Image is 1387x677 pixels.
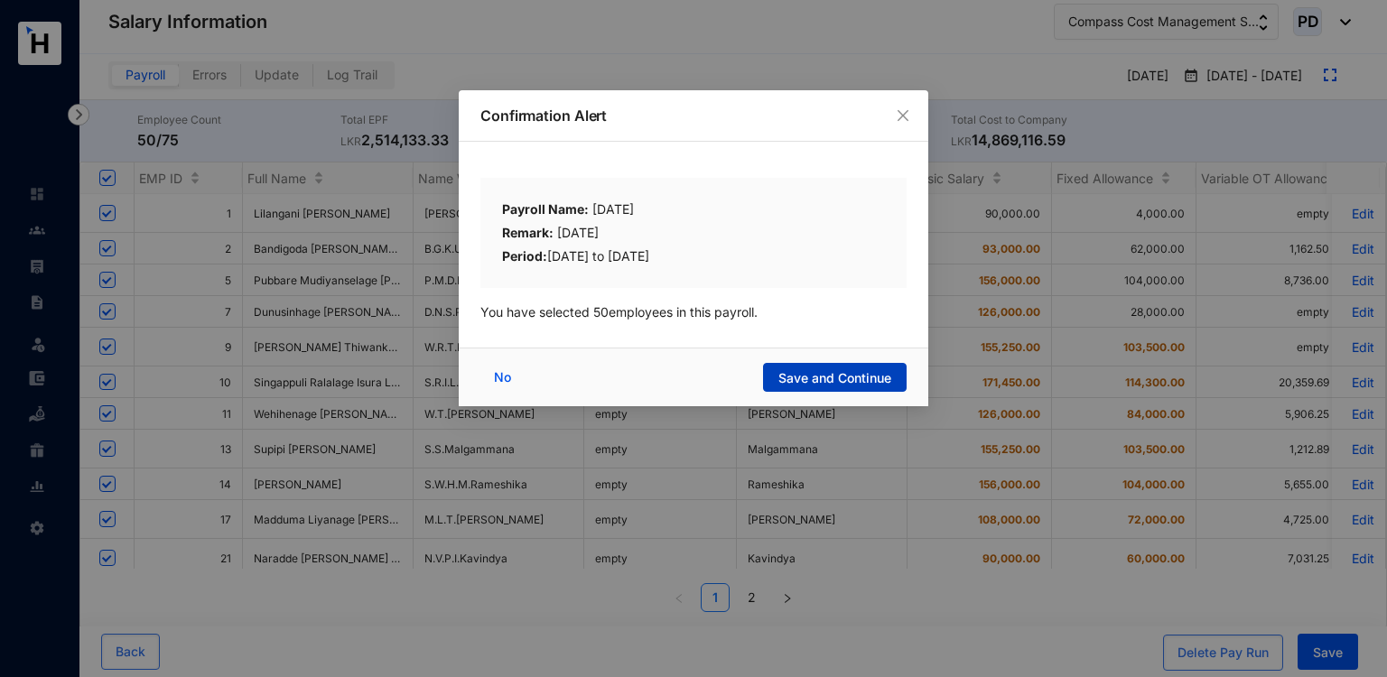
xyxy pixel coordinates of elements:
span: No [494,367,511,387]
span: close [896,108,910,123]
button: Close [893,106,913,125]
b: Remark: [502,225,554,240]
button: Save and Continue [763,363,907,392]
span: You have selected 50 employees in this payroll. [480,304,758,320]
div: [DATE] [502,223,885,246]
p: Confirmation Alert [480,105,907,126]
div: [DATE] to [DATE] [502,246,885,266]
div: [DATE] [502,199,885,223]
b: Period: [502,248,547,264]
span: Save and Continue [778,369,891,387]
b: Payroll Name: [502,201,589,217]
button: No [480,363,529,392]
